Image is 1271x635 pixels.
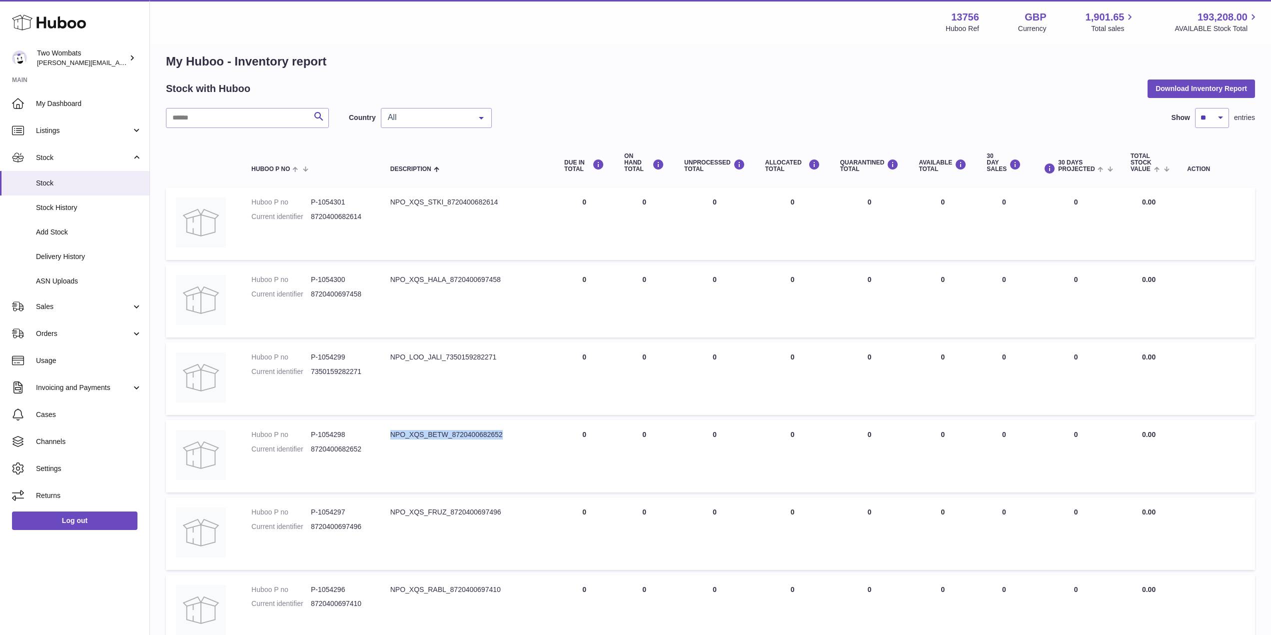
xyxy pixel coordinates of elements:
[1234,113,1255,122] span: entries
[909,420,977,492] td: 0
[36,178,142,188] span: Stock
[1025,10,1046,24] strong: GBP
[349,113,376,122] label: Country
[390,197,544,207] div: NPO_XQS_STKI_8720400682614
[868,275,872,283] span: 0
[1031,265,1121,337] td: 0
[674,265,755,337] td: 0
[36,99,142,108] span: My Dashboard
[614,187,674,260] td: 0
[36,383,131,392] span: Invoicing and Payments
[311,599,370,608] dd: 8720400697410
[311,289,370,299] dd: 8720400697458
[765,159,820,172] div: ALLOCATED Total
[390,585,544,594] div: NPO_XQS_RABL_8720400697410
[36,302,131,311] span: Sales
[554,497,614,570] td: 0
[251,197,311,207] dt: Huboo P no
[1031,497,1121,570] td: 0
[951,10,979,24] strong: 13756
[987,153,1021,173] div: 30 DAY SALES
[554,265,614,337] td: 0
[1142,275,1156,283] span: 0.00
[251,289,311,299] dt: Current identifier
[311,275,370,284] dd: P-1054300
[1058,159,1095,172] span: 30 DAYS PROJECTED
[977,265,1031,337] td: 0
[868,585,872,593] span: 0
[1031,342,1121,415] td: 0
[674,342,755,415] td: 0
[176,275,226,325] img: product image
[12,511,137,529] a: Log out
[624,153,664,173] div: ON HAND Total
[977,497,1031,570] td: 0
[977,342,1031,415] td: 0
[251,599,311,608] dt: Current identifier
[614,265,674,337] td: 0
[674,420,755,492] td: 0
[251,367,311,376] dt: Current identifier
[390,275,544,284] div: NPO_XQS_HALA_8720400697458
[166,82,250,95] h2: Stock with Huboo
[1175,24,1259,33] span: AVAILABLE Stock Total
[1172,113,1190,122] label: Show
[36,153,131,162] span: Stock
[1142,198,1156,206] span: 0.00
[755,187,830,260] td: 0
[554,342,614,415] td: 0
[755,265,830,337] td: 0
[1175,10,1259,33] a: 193,208.00 AVAILABLE Stock Total
[1142,353,1156,361] span: 0.00
[674,497,755,570] td: 0
[311,585,370,594] dd: P-1054296
[946,24,979,33] div: Huboo Ref
[909,265,977,337] td: 0
[176,352,226,402] img: product image
[868,198,872,206] span: 0
[390,507,544,517] div: NPO_XQS_FRUZ_8720400697496
[390,352,544,362] div: NPO_LOO_JALI_7350159282271
[311,352,370,362] dd: P-1054299
[755,342,830,415] td: 0
[311,367,370,376] dd: 7350159282271
[909,187,977,260] td: 0
[614,342,674,415] td: 0
[176,507,226,557] img: product image
[1031,420,1121,492] td: 0
[755,497,830,570] td: 0
[1142,508,1156,516] span: 0.00
[36,329,131,338] span: Orders
[176,585,226,635] img: product image
[390,430,544,439] div: NPO_XQS_BETW_8720400682652
[977,420,1031,492] td: 0
[554,187,614,260] td: 0
[36,276,142,286] span: ASN Uploads
[251,212,311,221] dt: Current identifier
[674,187,755,260] td: 0
[36,227,142,237] span: Add Stock
[614,420,674,492] td: 0
[166,53,1255,69] h1: My Huboo - Inventory report
[1091,24,1136,33] span: Total sales
[1187,166,1245,172] div: Action
[1018,24,1047,33] div: Currency
[977,187,1031,260] td: 0
[176,197,226,247] img: product image
[1031,187,1121,260] td: 0
[36,437,142,446] span: Channels
[251,585,311,594] dt: Huboo P no
[868,353,872,361] span: 0
[311,507,370,517] dd: P-1054297
[36,464,142,473] span: Settings
[36,126,131,135] span: Listings
[251,275,311,284] dt: Huboo P no
[176,430,226,480] img: product image
[311,212,370,221] dd: 8720400682614
[1142,430,1156,438] span: 0.00
[755,420,830,492] td: 0
[36,410,142,419] span: Cases
[390,166,431,172] span: Description
[909,497,977,570] td: 0
[840,159,899,172] div: QUARANTINED Total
